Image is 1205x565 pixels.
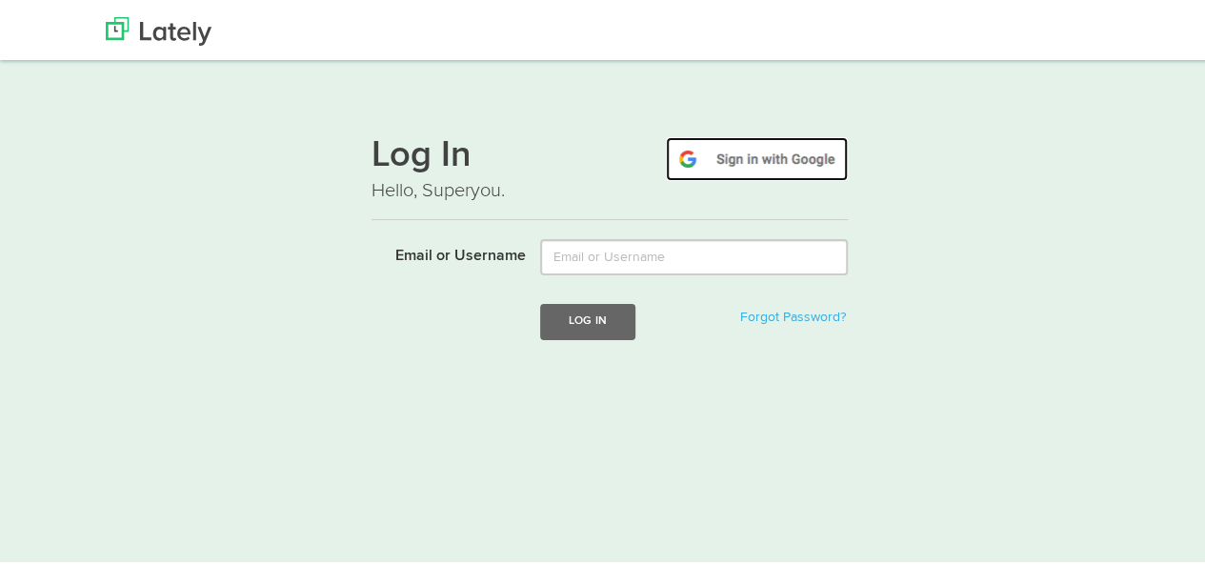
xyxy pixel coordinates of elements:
[106,14,211,43] img: Lately
[740,308,846,321] a: Forgot Password?
[357,236,526,265] label: Email or Username
[666,134,848,178] img: google-signin.png
[540,236,848,272] input: Email or Username
[372,134,848,174] h1: Log In
[372,174,848,202] p: Hello, Superyou.
[540,301,635,336] button: Log In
